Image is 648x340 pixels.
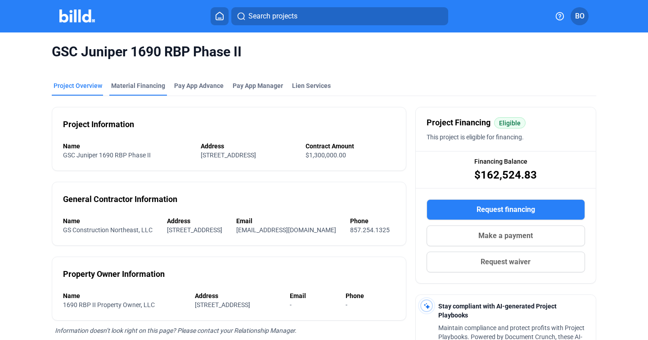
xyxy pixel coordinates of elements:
[233,81,283,90] span: Pay App Manager
[306,142,395,151] div: Contract Amount
[350,226,390,234] span: 857.254.1325
[195,291,281,300] div: Address
[494,117,526,129] mat-chip: Eligible
[290,301,292,308] span: -
[427,199,585,220] button: Request financing
[55,327,297,334] span: Information doesn’t look right on this page? Please contact your Relationship Manager.
[236,216,341,225] div: Email
[63,118,134,131] div: Project Information
[201,142,297,151] div: Address
[292,81,331,90] div: Lien Services
[63,193,177,206] div: General Contractor Information
[231,7,448,25] button: Search projects
[346,301,347,308] span: -
[474,157,527,166] span: Financing Balance
[63,226,153,234] span: GS Construction Northeast, LLC
[575,11,585,22] span: BO
[174,81,224,90] div: Pay App Advance
[571,7,589,25] button: BO
[63,142,192,151] div: Name
[350,216,395,225] div: Phone
[195,301,250,308] span: [STREET_ADDRESS]
[236,226,336,234] span: [EMAIL_ADDRESS][DOMAIN_NAME]
[427,252,585,272] button: Request waiver
[201,152,256,159] span: [STREET_ADDRESS]
[63,216,157,225] div: Name
[248,11,297,22] span: Search projects
[167,216,227,225] div: Address
[63,152,151,159] span: GSC Juniper 1690 RBP Phase II
[427,116,490,129] span: Project Financing
[474,168,537,182] span: $162,524.83
[478,230,533,241] span: Make a payment
[167,226,222,234] span: [STREET_ADDRESS]
[438,303,557,319] span: Stay compliant with AI-generated Project Playbooks
[481,257,531,267] span: Request waiver
[63,268,165,280] div: Property Owner Information
[290,291,337,300] div: Email
[427,225,585,246] button: Make a payment
[63,301,155,308] span: 1690 RBP II Property Owner, LLC
[427,133,524,141] span: This project is eligible for financing.
[306,152,346,159] span: $1,300,000.00
[346,291,395,300] div: Phone
[52,43,596,60] span: GSC Juniper 1690 RBP Phase II
[111,81,165,90] div: Material Financing
[54,81,102,90] div: Project Overview
[59,9,95,23] img: Billd Company Logo
[63,291,185,300] div: Name
[477,204,535,215] span: Request financing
